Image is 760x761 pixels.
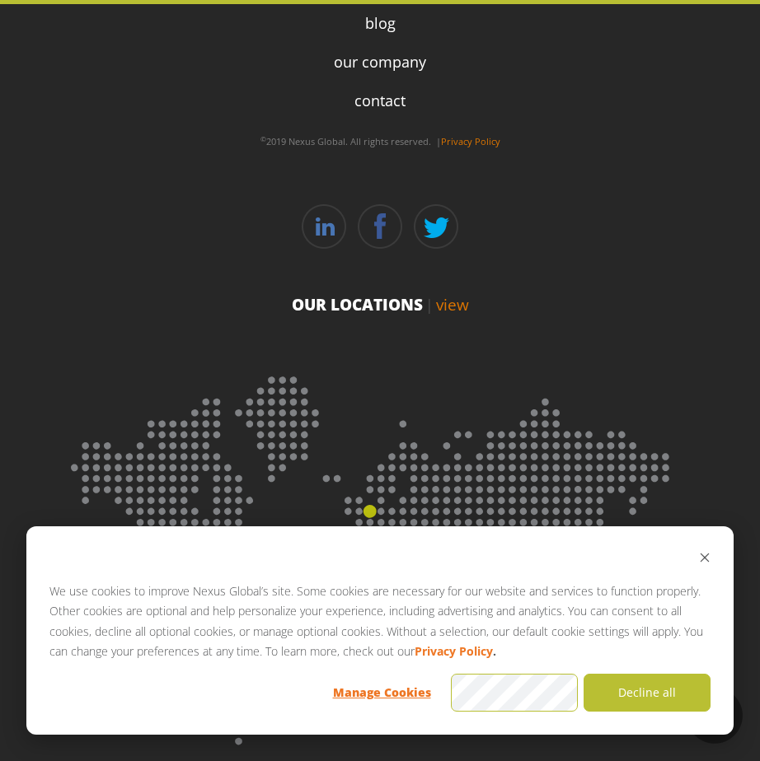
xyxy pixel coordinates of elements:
[334,51,426,73] a: our company
[365,12,396,35] a: blog
[699,549,711,570] button: Dismiss cookie banner
[451,674,578,712] button: Accept all
[436,294,469,315] a: view
[425,295,434,315] span: |
[31,290,729,320] p: OUR LOCATIONS
[493,642,496,662] strong: .
[318,674,445,712] button: Manage Cookies
[15,128,745,155] p: 2019 Nexus Global. All rights reserved. |
[584,674,711,712] button: Decline all
[49,581,711,662] p: We use cookies to improve Nexus Global’s site. Some cookies are necessary for our website and ser...
[415,642,493,662] a: Privacy Policy
[26,526,734,735] div: Cookie banner
[354,90,406,112] a: contact
[441,135,500,147] a: Privacy Policy
[260,134,266,143] sup: ©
